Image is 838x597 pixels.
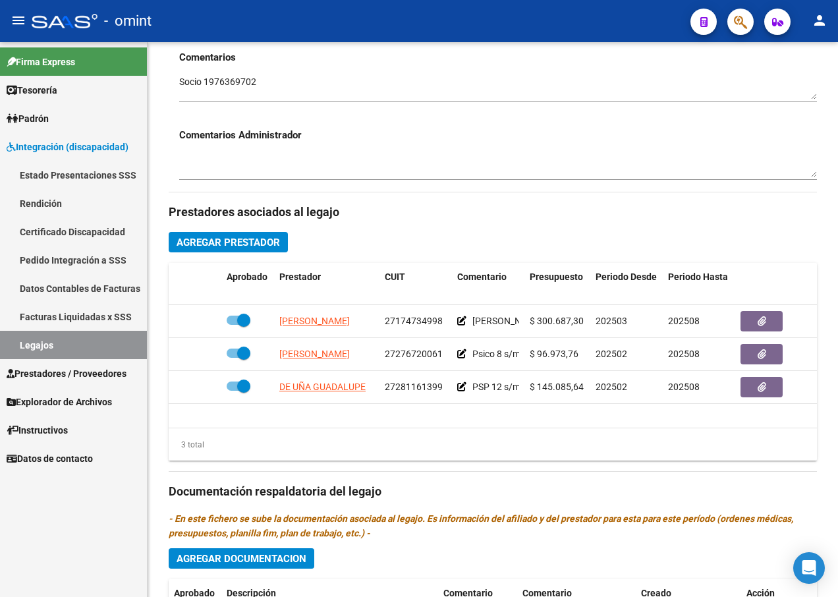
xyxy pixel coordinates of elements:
span: 202502 [596,382,627,392]
span: [PERSON_NAME] [279,349,350,359]
h3: Documentación respaldatoria del legajo [169,482,817,501]
span: Periodo Desde [596,271,657,282]
span: 202508 [668,349,700,359]
span: Periodo Hasta [668,271,728,282]
span: Aprobado [227,271,267,282]
span: 27174734998 [385,316,443,326]
span: 27281161399 [385,382,443,392]
span: [PERSON_NAME] [472,316,543,326]
span: PSP 12 s/mes [472,382,530,392]
span: Padrón [7,111,49,126]
h3: Comentarios [179,50,817,65]
button: Agregar Documentacion [169,548,314,569]
h3: Prestadores asociados al legajo [169,203,817,221]
span: Presupuesto [530,271,583,282]
span: Agregar Prestador [177,237,280,248]
span: 27276720061 [385,349,443,359]
datatable-header-cell: Aprobado [221,263,274,306]
span: Comentario [457,271,507,282]
div: Open Intercom Messenger [793,552,825,584]
datatable-header-cell: CUIT [379,263,452,306]
datatable-header-cell: Comentario [452,263,524,306]
span: 202503 [596,316,627,326]
i: - En este fichero se sube la documentación asociada al legajo. Es información del afiliado y del ... [169,513,793,538]
mat-icon: person [812,13,827,28]
span: 202502 [596,349,627,359]
span: 202508 [668,382,700,392]
span: Integración (discapacidad) [7,140,128,154]
span: Tesorería [7,83,57,98]
span: $ 145.085,64 [530,382,584,392]
span: CUIT [385,271,405,282]
mat-icon: menu [11,13,26,28]
span: $ 96.973,76 [530,349,578,359]
datatable-header-cell: Periodo Hasta [663,263,735,306]
span: Instructivos [7,423,68,438]
span: DE UÑA GUADALUPE [279,382,366,392]
span: Explorador de Archivos [7,395,112,409]
span: [PERSON_NAME] [279,316,350,326]
h3: Comentarios Administrador [179,128,817,142]
span: Prestador [279,271,321,282]
datatable-header-cell: Periodo Desde [590,263,663,306]
span: Psico 8 s/mes [472,349,530,359]
div: 3 total [169,438,204,452]
span: Datos de contacto [7,451,93,466]
span: Prestadores / Proveedores [7,366,126,381]
datatable-header-cell: Prestador [274,263,379,306]
datatable-header-cell: Presupuesto [524,263,590,306]
span: 202508 [668,316,700,326]
span: $ 300.687,30 [530,316,584,326]
span: Agregar Documentacion [177,553,306,565]
span: - omint [104,7,152,36]
span: Firma Express [7,55,75,69]
button: Agregar Prestador [169,232,288,252]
